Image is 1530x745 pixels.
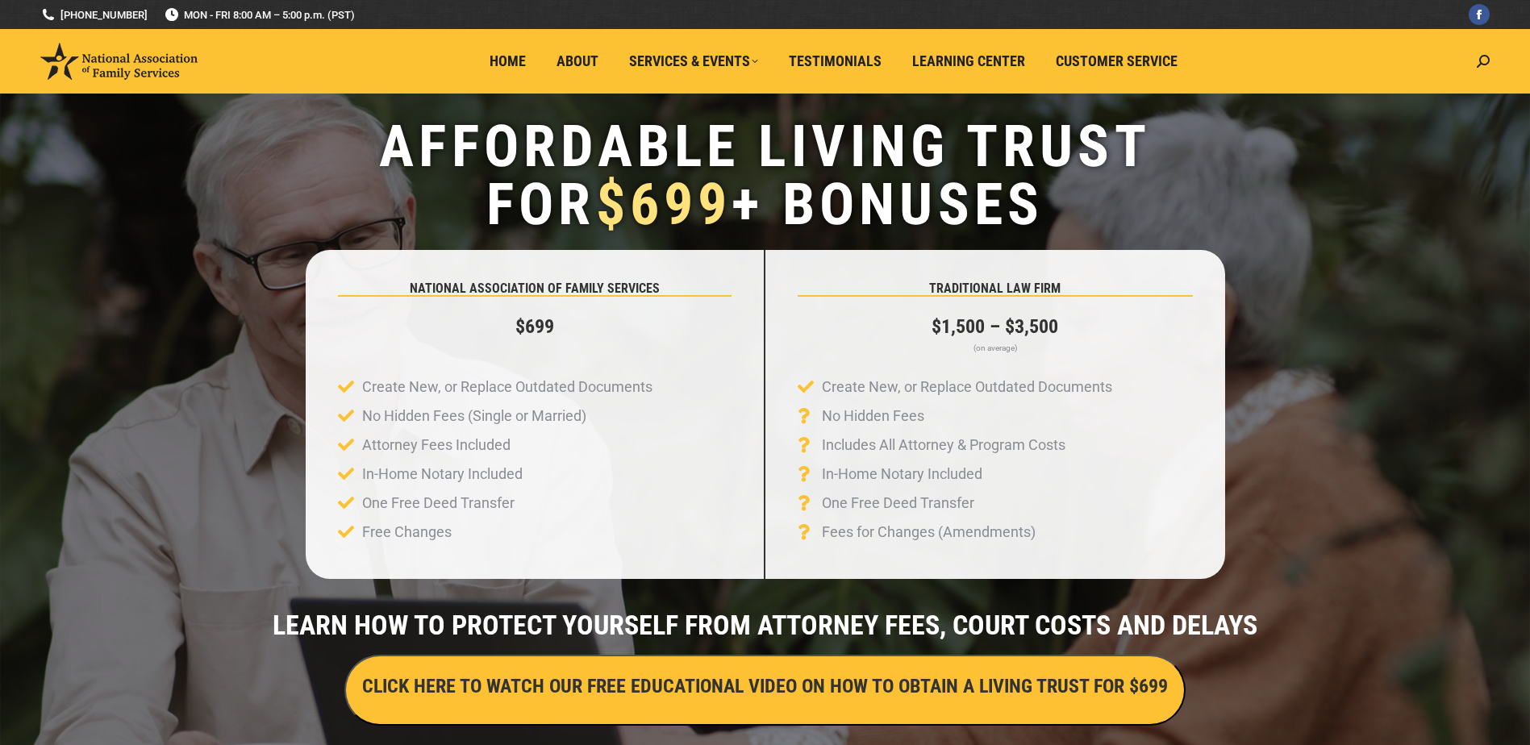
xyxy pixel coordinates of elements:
span: Create New, or Replace Outdated Documents [358,372,652,402]
h5: NATIONAL ASSOCIATION OF FAMILY SERVICES [338,282,732,295]
h2: LEARN HOW TO PROTECT YOURSELF FROM ATTORNEY FEES, COURT COSTS AND DELAYS [8,611,1522,639]
a: About [545,46,610,77]
img: National Association of Family Services [40,43,198,80]
strong: $699 [515,315,554,338]
span: Fees for Changes (Amendments) [818,518,1036,547]
span: In-Home Notary Included [818,460,982,489]
span: Testimonials [789,52,882,70]
span: Free Changes [358,518,452,547]
span: About [557,52,598,70]
h3: CLICK HERE TO WATCH OUR FREE EDUCATIONAL VIDEO ON HOW TO OBTAIN A LIVING TRUST FOR $699 [362,672,1168,700]
strong: $1,500 – $3,500 [932,315,1058,338]
span: One Free Deed Transfer [358,489,515,518]
a: Testimonials [778,46,893,77]
span: In-Home Notary Included [358,460,523,489]
a: CLICK HERE TO WATCH OUR FREE EDUCATIONAL VIDEO ON HOW TO OBTAIN A LIVING TRUST FOR $699 [344,679,1186,696]
h1: Affordable Living Trust for + Bonuses [8,118,1522,234]
span: Learning Center [912,52,1025,70]
span: Customer Service [1056,52,1178,70]
span: $699 [596,170,732,239]
span: MON - FRI 8:00 AM – 5:00 p.m. (PST) [164,7,355,23]
span: Includes All Attorney & Program Costs [818,431,1065,460]
a: Learning Center [901,46,1036,77]
a: Home [478,46,537,77]
button: CLICK HERE TO WATCH OUR FREE EDUCATIONAL VIDEO ON HOW TO OBTAIN A LIVING TRUST FOR $699 [344,655,1186,726]
span: Services & Events [629,52,758,70]
span: Attorney Fees Included [358,431,511,460]
a: Customer Service [1044,46,1189,77]
span: No Hidden Fees [818,402,924,431]
span: Create New, or Replace Outdated Documents [818,372,1112,402]
span: No Hidden Fees (Single or Married) [358,402,586,431]
h5: TRADITIONAL LAW FIRM [798,282,1193,295]
span: One Free Deed Transfer [818,489,974,518]
span: Home [490,52,526,70]
a: Facebook page opens in new window [1469,4,1490,25]
a: [PHONE_NUMBER] [40,7,148,23]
